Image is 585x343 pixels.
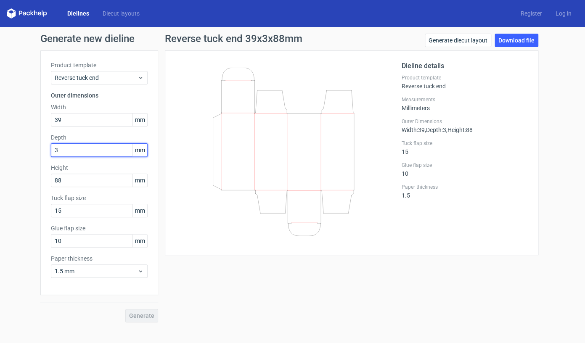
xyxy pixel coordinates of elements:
[425,34,491,47] a: Generate diecut layout
[51,91,148,100] h3: Outer dimensions
[549,9,578,18] a: Log in
[402,184,528,190] label: Paper thickness
[51,254,148,263] label: Paper thickness
[51,61,148,69] label: Product template
[495,34,538,47] a: Download file
[51,164,148,172] label: Height
[402,140,528,155] div: 15
[446,127,473,133] span: , Height : 88
[132,235,147,247] span: mm
[514,9,549,18] a: Register
[402,162,528,177] div: 10
[132,113,147,126] span: mm
[402,127,425,133] span: Width : 39
[132,204,147,217] span: mm
[51,103,148,111] label: Width
[40,34,545,44] h1: Generate new dieline
[402,61,528,71] h2: Dieline details
[165,34,302,44] h1: Reverse tuck end 39x3x88mm
[402,118,528,125] label: Outer Dimensions
[402,184,528,199] div: 1.5
[402,96,528,111] div: Millimeters
[55,74,138,82] span: Reverse tuck end
[425,127,446,133] span: , Depth : 3
[132,174,147,187] span: mm
[51,194,148,202] label: Tuck flap size
[61,9,96,18] a: Dielines
[402,74,528,90] div: Reverse tuck end
[402,140,528,147] label: Tuck flap size
[51,133,148,142] label: Depth
[51,224,148,232] label: Glue flap size
[402,96,528,103] label: Measurements
[402,162,528,169] label: Glue flap size
[402,74,528,81] label: Product template
[132,144,147,156] span: mm
[55,267,138,275] span: 1.5 mm
[96,9,146,18] a: Diecut layouts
